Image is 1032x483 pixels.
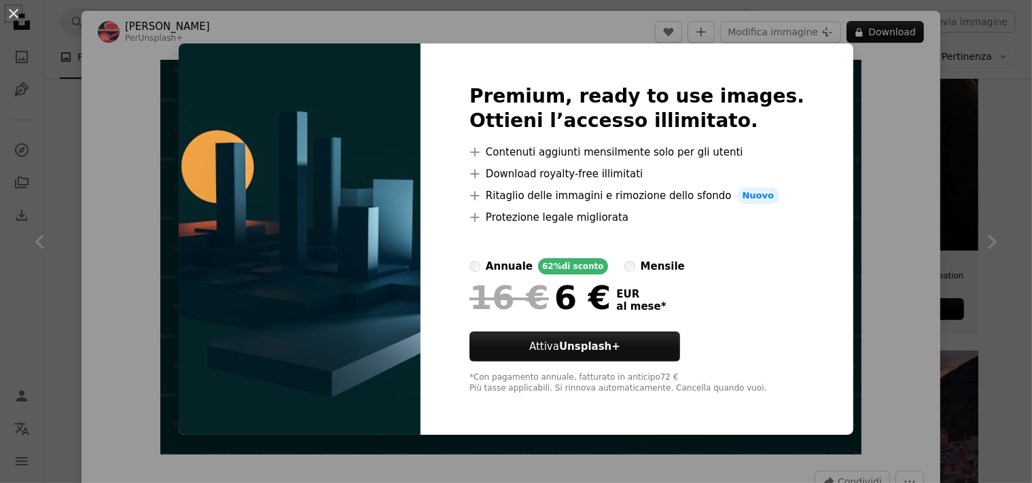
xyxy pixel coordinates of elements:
input: mensile [624,261,635,272]
div: annuale [486,258,533,274]
li: Download royalty-free illimitati [469,166,804,182]
div: 6 € [469,280,611,315]
span: Nuovo [737,187,779,204]
span: al mese * [616,300,666,312]
li: Contenuti aggiunti mensilmente solo per gli utenti [469,144,804,160]
li: Ritaglio delle immagini e rimozione dello sfondo [469,187,804,204]
h2: Premium, ready to use images. Ottieni l’accesso illimitato. [469,84,804,133]
li: Protezione legale migliorata [469,209,804,226]
div: mensile [641,258,685,274]
img: premium_photo-1678813963665-b0d6ad7a0ba6 [179,43,421,435]
button: AttivaUnsplash+ [469,332,680,361]
div: *Con pagamento annuale, fatturato in anticipo 72 € Più tasse applicabili. Si rinnova automaticame... [469,372,804,394]
strong: Unsplash+ [559,340,620,353]
span: EUR [616,288,666,300]
span: 16 € [469,280,549,315]
input: annuale62%di sconto [469,261,480,272]
div: 62% di sconto [538,258,608,274]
